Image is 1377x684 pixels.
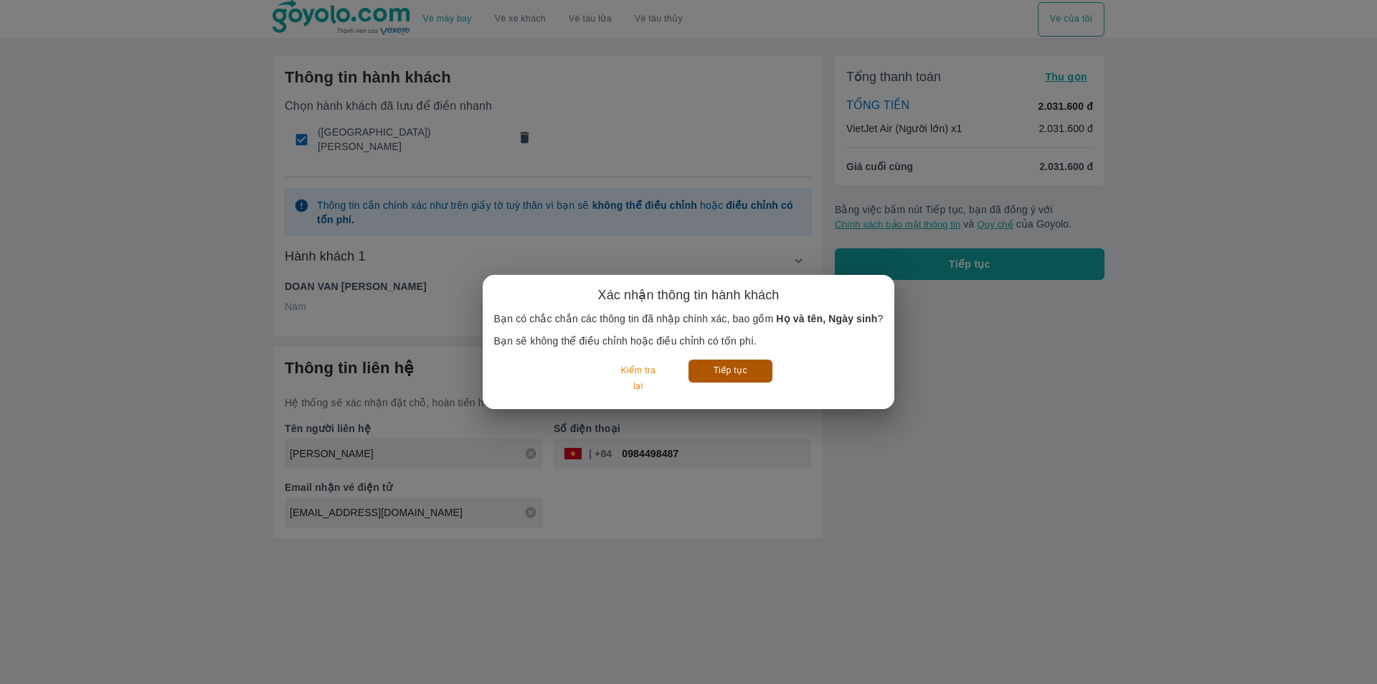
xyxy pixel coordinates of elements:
[688,360,772,382] button: Tiếp tục
[776,313,877,324] b: Họ và tên, Ngày sinh
[605,360,671,398] button: Kiểm tra lại
[598,286,780,304] h6: Xác nhận thông tin hành khách
[494,334,884,348] p: Bạn sẽ không thể điều chỉnh hoặc điều chỉnh có tốn phí.
[494,311,884,326] p: Bạn có chắc chắn các thông tin đã nhập chính xác, bao gồm ?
